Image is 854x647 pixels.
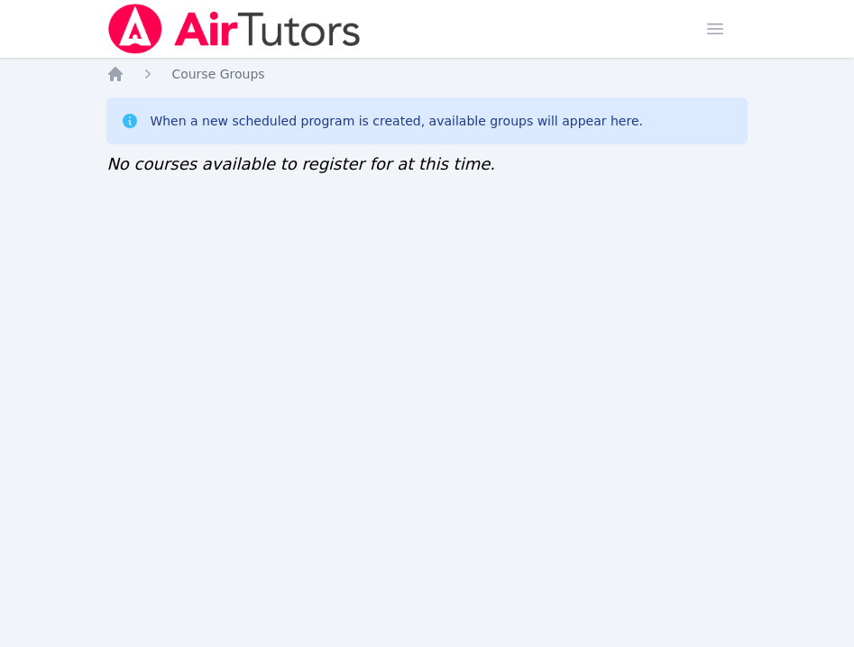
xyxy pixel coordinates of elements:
[106,4,362,54] img: Air Tutors
[171,67,264,81] span: Course Groups
[171,65,264,83] a: Course Groups
[106,154,495,173] span: No courses available to register for at this time.
[106,65,747,83] nav: Breadcrumb
[150,112,643,130] div: When a new scheduled program is created, available groups will appear here.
